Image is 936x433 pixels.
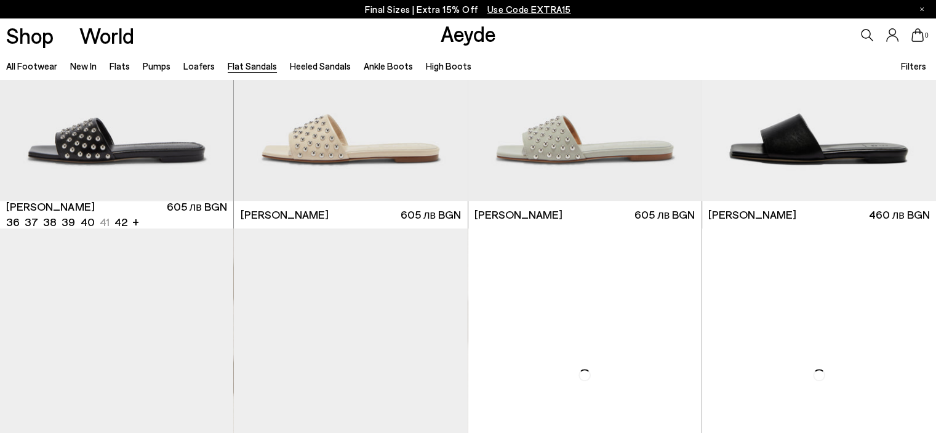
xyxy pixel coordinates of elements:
span: [PERSON_NAME] [474,207,562,222]
a: [PERSON_NAME] 605 лв BGN [468,201,702,229]
span: [PERSON_NAME] [241,207,329,222]
a: [PERSON_NAME] 605 лв BGN [234,201,467,229]
a: Flat Sandals [228,60,277,71]
span: [PERSON_NAME] [6,199,94,214]
span: 460 лв BGN [868,207,929,222]
li: + [132,213,138,230]
a: Heeled Sandals [290,60,351,71]
li: 38 [43,214,57,230]
a: All Footwear [6,60,57,71]
a: World [79,25,134,46]
span: 605 лв BGN [167,199,227,230]
a: Flats [110,60,130,71]
span: 0 [924,32,930,39]
a: New In [70,60,97,71]
a: Pumps [143,60,170,71]
a: 0 [911,28,924,42]
a: High Boots [426,60,471,71]
span: [PERSON_NAME] [708,207,796,222]
li: 40 [80,214,94,230]
a: [PERSON_NAME] 460 лв BGN [702,201,936,229]
a: Shop [6,25,54,46]
a: Aeyde [441,20,496,46]
span: Navigate to /collections/ss25-final-sizes [487,4,571,15]
span: 605 лв BGN [401,207,461,222]
p: Final Sizes | Extra 15% Off [365,2,571,17]
a: Ankle Boots [364,60,413,71]
li: 39 [62,214,75,230]
ul: variant [6,214,123,230]
a: Loafers [183,60,215,71]
li: 37 [25,214,38,230]
span: 605 лв BGN [634,207,695,222]
span: Filters [901,60,926,71]
li: 42 [114,214,127,230]
li: 36 [6,214,20,230]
